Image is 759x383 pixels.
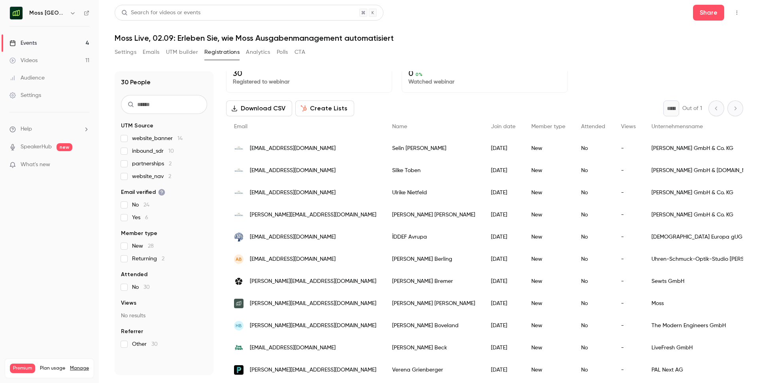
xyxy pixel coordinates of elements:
div: [DATE] [483,337,523,359]
h1: 30 People [121,78,151,87]
p: 0 [408,68,561,78]
div: - [613,204,644,226]
div: [DATE] [483,292,523,315]
span: website_nav [132,173,171,180]
p: Watched webinar [408,78,561,86]
h6: Moss [GEOGRAPHIC_DATA] [29,9,66,17]
div: No [573,270,613,292]
div: [PERSON_NAME] Bremer [384,270,483,292]
div: - [613,137,644,159]
span: 2 [162,256,164,262]
span: 0 % [415,72,423,77]
div: [PERSON_NAME] Berling [384,248,483,270]
button: Polls [277,46,288,59]
span: Email verified [121,188,165,196]
span: No [132,201,149,209]
div: New [523,159,573,182]
img: melchers.de [234,144,244,153]
div: - [613,315,644,337]
div: [DATE] [483,359,523,381]
span: partnerships [132,160,172,168]
div: - [613,248,644,270]
div: No [573,359,613,381]
div: New [523,226,573,248]
div: [DATE] [483,137,523,159]
img: sewts.de [234,277,244,286]
span: [EMAIL_ADDRESS][DOMAIN_NAME] [250,233,336,241]
span: [EMAIL_ADDRESS][DOMAIN_NAME] [250,344,336,352]
a: Manage [70,365,89,372]
div: [DATE] [483,204,523,226]
span: Views [121,299,136,307]
span: Unternehmensname [651,124,703,129]
div: [DATE] [483,315,523,337]
div: No [573,337,613,359]
span: Email [234,124,247,129]
div: İDDEF Avrupa [384,226,483,248]
span: Referrer [121,328,143,336]
div: Ulrike Nietfeld [384,182,483,204]
div: New [523,204,573,226]
div: New [523,337,573,359]
p: 30 [233,68,385,78]
span: [EMAIL_ADDRESS][DOMAIN_NAME] [250,255,336,264]
span: Attended [121,271,147,279]
img: getmoss.com [234,299,244,308]
span: Yes [132,214,148,222]
div: [DATE] [483,270,523,292]
button: Download CSV [226,100,292,116]
div: No [573,292,613,315]
span: 24 [143,202,149,208]
div: New [523,137,573,159]
button: UTM builder [166,46,198,59]
button: Emails [143,46,159,59]
span: 2 [169,161,172,167]
div: New [523,315,573,337]
span: website_banner [132,135,183,142]
div: Events [9,39,37,47]
span: Join date [491,124,515,129]
div: New [523,270,573,292]
div: [PERSON_NAME] [PERSON_NAME] [384,204,483,226]
div: New [523,292,573,315]
div: [PERSON_NAME] Boveland [384,315,483,337]
img: iddef.eu [234,232,244,242]
span: [EMAIL_ADDRESS][DOMAIN_NAME] [250,167,336,175]
span: [EMAIL_ADDRESS][DOMAIN_NAME] [250,144,336,153]
div: Videos [9,57,38,64]
iframe: Noticeable Trigger [80,161,89,169]
img: pal-next.com [234,365,244,375]
div: No [573,204,613,226]
span: [PERSON_NAME][EMAIL_ADDRESS][DOMAIN_NAME] [250,322,376,330]
img: melchers.de [234,188,244,197]
span: HB [236,322,242,329]
li: help-dropdown-opener [9,125,89,133]
p: Out of 1 [682,104,702,112]
span: No [132,283,150,291]
span: New [132,242,154,250]
div: Audience [9,74,45,82]
div: Verena Grienberger [384,359,483,381]
a: SpeakerHub [21,143,52,151]
section: facet-groups [121,122,207,348]
span: [PERSON_NAME][EMAIL_ADDRESS][DOMAIN_NAME] [250,300,376,308]
div: [DATE] [483,159,523,182]
span: Returning [132,255,164,263]
span: AB [236,256,242,263]
span: [EMAIL_ADDRESS][DOMAIN_NAME] [250,189,336,197]
span: Help [21,125,32,133]
div: New [523,182,573,204]
div: - [613,226,644,248]
img: Moss Deutschland [10,7,23,19]
span: 30 [151,341,158,347]
div: No [573,182,613,204]
div: No [573,137,613,159]
div: [DATE] [483,248,523,270]
span: new [57,143,72,151]
span: Other [132,340,158,348]
span: What's new [21,161,50,169]
p: Registered to webinar [233,78,385,86]
div: New [523,248,573,270]
div: Search for videos or events [121,9,200,17]
img: melchers.de [234,166,244,175]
